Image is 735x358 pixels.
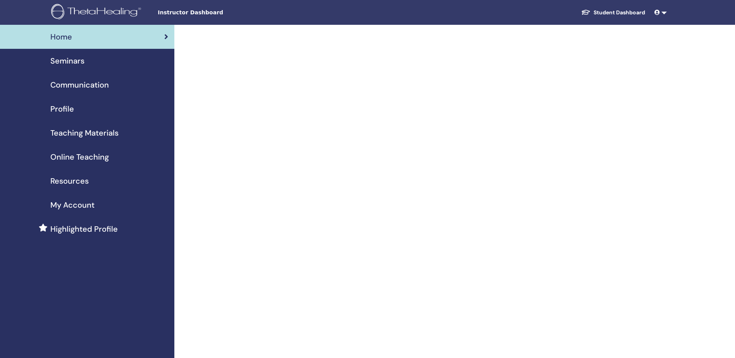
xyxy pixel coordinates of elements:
[50,79,109,91] span: Communication
[575,5,651,20] a: Student Dashboard
[50,103,74,115] span: Profile
[50,151,109,163] span: Online Teaching
[158,9,274,17] span: Instructor Dashboard
[51,4,144,21] img: logo.png
[581,9,590,15] img: graduation-cap-white.svg
[50,223,118,235] span: Highlighted Profile
[50,31,72,43] span: Home
[50,175,89,187] span: Resources
[50,199,95,211] span: My Account
[50,127,119,139] span: Teaching Materials
[50,55,84,67] span: Seminars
